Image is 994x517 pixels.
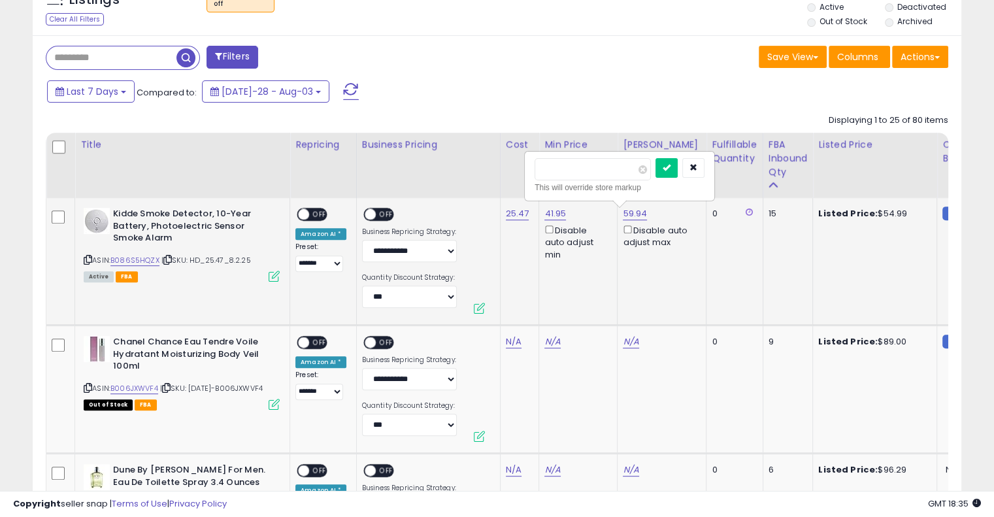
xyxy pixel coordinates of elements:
button: Columns [829,46,890,68]
div: Title [80,138,284,152]
div: Amazon AI * [295,356,346,368]
div: 9 [769,336,803,348]
div: Fulfillable Quantity [712,138,757,165]
span: [DATE]-28 - Aug-03 [222,85,313,98]
a: N/A [623,335,638,348]
span: OFF [309,465,330,476]
a: 25.47 [506,207,529,220]
div: This will override store markup [535,181,704,194]
a: N/A [506,463,522,476]
div: $96.29 [818,464,927,476]
label: Quantity Discount Strategy: [362,401,457,410]
div: 15 [769,208,803,220]
span: OFF [309,209,330,220]
label: Active [820,1,844,12]
a: N/A [623,463,638,476]
span: FBA [135,399,157,410]
small: FBM [942,335,968,348]
b: Listed Price: [818,207,878,220]
div: 0 [712,208,752,220]
small: FBM [942,207,968,220]
div: ASIN: [84,336,280,409]
label: Business Repricing Strategy: [362,227,457,237]
div: 6 [769,464,803,476]
span: OFF [309,337,330,348]
button: [DATE]-28 - Aug-03 [202,80,329,103]
button: Save View [759,46,827,68]
a: N/A [506,335,522,348]
div: Business Pricing [362,138,495,152]
div: Disable auto adjust max [623,223,696,248]
div: FBA inbound Qty [769,138,808,179]
a: 59.94 [623,207,647,220]
a: 41.95 [544,207,566,220]
div: Preset: [295,371,346,400]
a: N/A [544,335,560,348]
strong: Copyright [13,497,61,510]
label: Quantity Discount Strategy: [362,273,457,282]
div: seller snap | | [13,498,227,510]
div: Disable auto adjust min [544,223,607,261]
img: 31NaMQ-GJtL._SL40_.jpg [84,208,110,234]
a: N/A [544,463,560,476]
a: Privacy Policy [169,497,227,510]
span: OFF [376,337,397,348]
div: [PERSON_NAME] [623,138,701,152]
div: $89.00 [818,336,927,348]
div: Min Price [544,138,612,152]
b: Kidde Smoke Detector, 10-Year Battery, Photoelectric Sensor Smoke Alarm [113,208,272,248]
span: FBA [116,271,138,282]
div: Displaying 1 to 25 of 80 items [829,114,948,127]
b: Listed Price: [818,463,878,476]
span: Columns [837,50,878,63]
label: Archived [897,16,932,27]
div: $54.99 [818,208,927,220]
span: All listings currently available for purchase on Amazon [84,271,114,282]
span: All listings that are currently out of stock and unavailable for purchase on Amazon [84,399,133,410]
div: 0 [712,464,752,476]
span: 2025-08-11 18:35 GMT [928,497,981,510]
div: Clear All Filters [46,13,104,25]
span: OFF [376,209,397,220]
button: Actions [892,46,948,68]
div: ASIN: [84,208,280,280]
label: Deactivated [897,1,946,12]
a: B086S5HQZX [110,255,159,266]
span: Compared to: [137,86,197,99]
button: Filters [207,46,257,69]
div: 0 [712,336,752,348]
img: 317SAPrw0cL._SL40_.jpg [84,336,110,362]
a: Terms of Use [112,497,167,510]
span: Last 7 Days [67,85,118,98]
a: B006JXWVF4 [110,383,158,394]
b: Dune By [PERSON_NAME] For Men. Eau De Toilette Spray 3.4 Ounces [113,464,272,492]
label: Out of Stock [820,16,867,27]
span: | SKU: [DATE]-B006JXWVF4 [160,383,263,393]
div: Repricing [295,138,351,152]
b: Chanel Chance Eau Tendre Voile Hydratant Moisturizing Body Veil 100ml [113,336,272,376]
b: Listed Price: [818,335,878,348]
button: Last 7 Days [47,80,135,103]
div: Listed Price [818,138,931,152]
img: 31P9TZmmcQL._SL40_.jpg [84,464,110,490]
span: OFF [376,465,397,476]
div: Cost [506,138,534,152]
div: Preset: [295,242,346,272]
label: Business Repricing Strategy: [362,356,457,365]
div: Amazon AI * [295,228,346,240]
span: N/A [946,463,961,476]
span: | SKU: HD_25.47_8.2.25 [161,255,251,265]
